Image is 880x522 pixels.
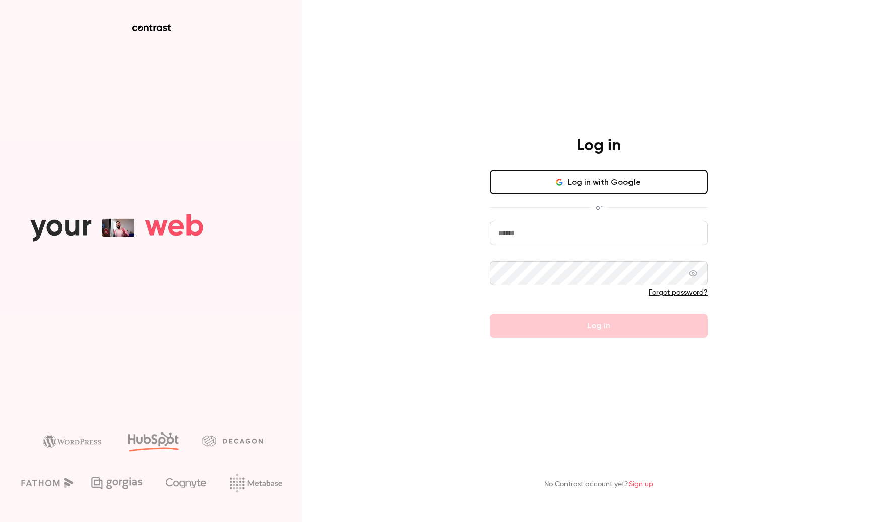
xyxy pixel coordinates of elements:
[202,435,263,446] img: decagon
[591,202,607,213] span: or
[577,136,621,156] h4: Log in
[544,479,653,490] p: No Contrast account yet?
[490,170,708,194] button: Log in with Google
[628,481,653,488] a: Sign up
[649,289,708,296] a: Forgot password?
